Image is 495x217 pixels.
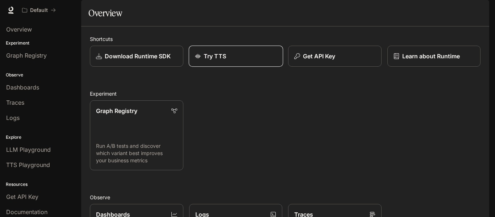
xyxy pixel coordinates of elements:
button: Get API Key [288,46,382,67]
p: Try TTS [204,52,226,60]
p: Get API Key [303,52,335,60]
h2: Experiment [90,90,481,97]
a: Try TTS [188,46,283,67]
h2: Observe [90,193,481,201]
a: Learn about Runtime [387,46,481,67]
p: Learn about Runtime [402,52,460,60]
button: All workspaces [19,3,59,17]
p: Default [30,7,48,13]
h1: Overview [88,6,122,20]
a: Graph RegistryRun A/B tests and discover which variant best improves your business metrics [90,100,183,170]
a: Download Runtime SDK [90,46,183,67]
h2: Shortcuts [90,35,481,43]
p: Graph Registry [96,107,137,115]
p: Run A/B tests and discover which variant best improves your business metrics [96,142,177,164]
p: Download Runtime SDK [105,52,171,60]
